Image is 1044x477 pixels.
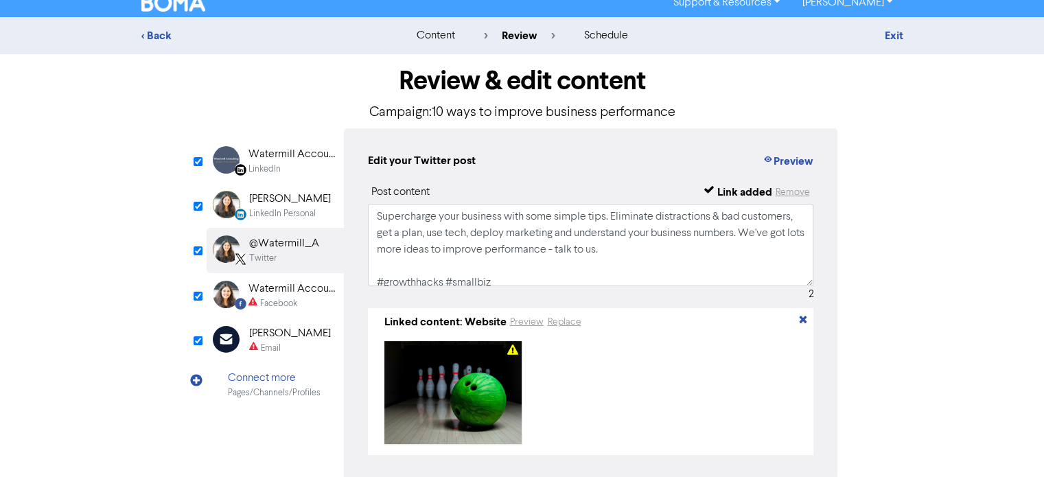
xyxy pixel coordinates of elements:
[248,281,336,297] div: Watermill Accounting Limited
[384,314,507,330] div: Linked content: Website
[207,228,344,272] div: Twitter@Watermill_ATwitter
[884,29,903,43] a: Exit
[249,325,331,342] div: [PERSON_NAME]
[213,191,240,218] img: LinkedinPersonal
[717,184,772,200] div: Link added
[249,191,331,207] div: [PERSON_NAME]
[368,152,476,170] div: Edit your Twitter post
[249,207,316,220] div: LinkedIn Personal
[207,102,838,123] p: Campaign: 10 ways to improve business performance
[213,235,240,263] img: Twitter
[207,139,344,183] div: Linkedin Watermill AccountingLinkedIn
[509,314,544,330] button: Preview
[808,286,813,303] div: 2
[384,341,522,444] img: 5wW2ErHJMCg2Zu48TvurIh-engin-akyurt-YxiW_hx3lyA-unsplash.jpg
[483,27,555,44] div: review
[207,183,344,228] div: LinkedinPersonal [PERSON_NAME]LinkedIn Personal
[228,386,321,399] div: Pages/Channels/Profiles
[248,163,281,176] div: LinkedIn
[761,152,813,170] button: Preview
[213,146,240,174] img: Linkedin
[207,318,344,362] div: [PERSON_NAME]Email
[141,27,382,44] div: < Back
[207,65,838,97] h1: Review & edit content
[228,370,321,386] div: Connect more
[249,252,277,265] div: Twitter
[774,184,810,200] button: Remove
[260,297,297,310] div: Facebook
[248,146,336,163] div: Watermill Accounting
[547,314,582,330] button: Replace
[371,184,430,200] div: Post content
[249,235,319,252] div: @Watermill_A
[583,27,627,44] div: schedule
[207,273,344,318] div: Facebook Watermill Accounting LimitedFacebook
[975,411,1044,477] iframe: Chat Widget
[261,342,281,355] div: Email
[509,316,544,327] a: Preview
[368,204,814,286] textarea: Supercharge your business with some simple tips. Eliminate distractions & bad customers, get a pl...
[207,362,344,407] div: Connect morePages/Channels/Profiles
[213,281,240,308] img: Facebook
[416,27,454,44] div: content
